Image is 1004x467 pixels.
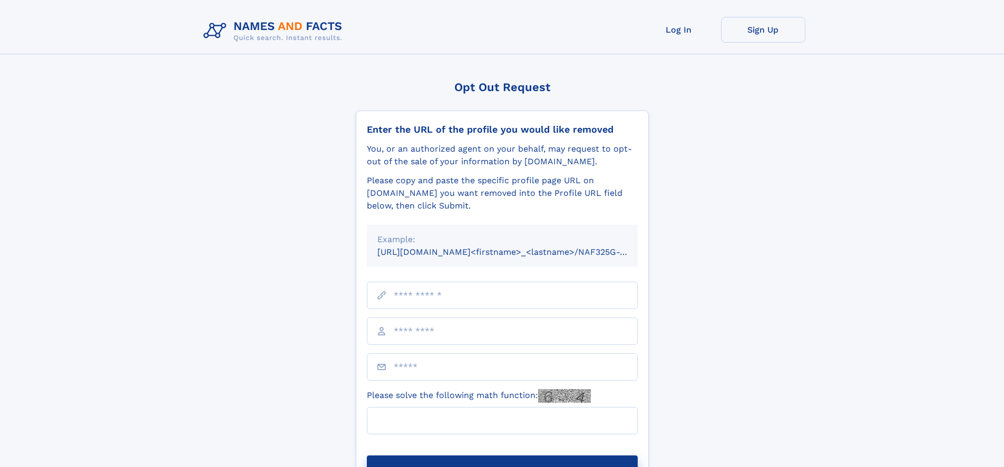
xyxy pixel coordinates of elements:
[367,143,638,168] div: You, or an authorized agent on your behalf, may request to opt-out of the sale of your informatio...
[367,124,638,135] div: Enter the URL of the profile you would like removed
[637,17,721,43] a: Log In
[721,17,805,43] a: Sign Up
[199,17,351,45] img: Logo Names and Facts
[356,81,649,94] div: Opt Out Request
[367,174,638,212] div: Please copy and paste the specific profile page URL on [DOMAIN_NAME] you want removed into the Pr...
[377,233,627,246] div: Example:
[367,389,591,403] label: Please solve the following math function:
[377,247,658,257] small: [URL][DOMAIN_NAME]<firstname>_<lastname>/NAF325G-xxxxxxxx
